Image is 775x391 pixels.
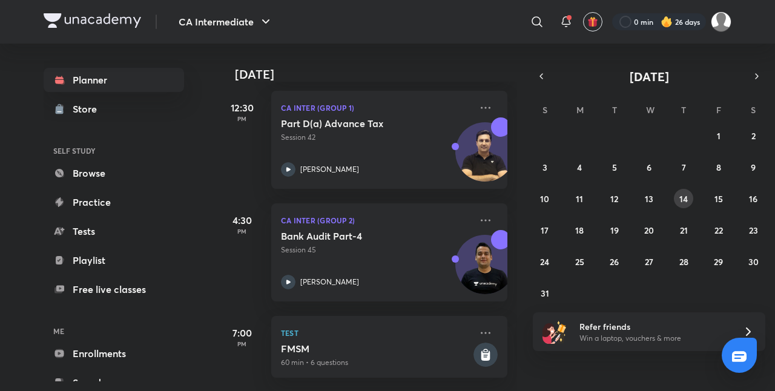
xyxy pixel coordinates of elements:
[540,193,549,205] abbr: August 10, 2025
[542,320,567,344] img: referral
[218,115,266,122] p: PM
[744,189,763,208] button: August 16, 2025
[218,213,266,228] h5: 4:30
[709,157,728,177] button: August 8, 2025
[550,68,748,85] button: [DATE]
[709,220,728,240] button: August 22, 2025
[682,162,686,173] abbr: August 7, 2025
[281,132,471,143] p: Session 42
[646,104,655,116] abbr: Wednesday
[674,157,693,177] button: August 7, 2025
[577,162,582,173] abbr: August 4, 2025
[541,287,549,299] abbr: August 31, 2025
[709,126,728,145] button: August 1, 2025
[281,117,432,130] h5: Part D(a) Advance Tax
[570,189,589,208] button: August 11, 2025
[751,104,756,116] abbr: Saturday
[535,220,555,240] button: August 17, 2025
[281,245,471,255] p: Session 45
[744,126,763,145] button: August 2, 2025
[579,320,728,333] h6: Refer friends
[44,97,184,121] a: Store
[674,189,693,208] button: August 14, 2025
[674,220,693,240] button: August 21, 2025
[281,230,432,242] h5: Bank Audit Part-4
[218,228,266,235] p: PM
[610,256,619,268] abbr: August 26, 2025
[218,326,266,340] h5: 7:00
[679,193,688,205] abbr: August 14, 2025
[714,256,723,268] abbr: August 29, 2025
[716,162,721,173] abbr: August 8, 2025
[748,256,759,268] abbr: August 30, 2025
[605,157,624,177] button: August 5, 2025
[73,102,104,116] div: Store
[717,130,721,142] abbr: August 1, 2025
[605,189,624,208] button: August 12, 2025
[281,343,471,355] h5: FMSM
[639,189,659,208] button: August 13, 2025
[744,157,763,177] button: August 9, 2025
[456,241,514,300] img: Avatar
[44,321,184,341] h6: ME
[540,256,549,268] abbr: August 24, 2025
[44,277,184,301] a: Free live classes
[647,162,651,173] abbr: August 6, 2025
[587,16,598,27] img: avatar
[681,104,686,116] abbr: Thursday
[235,67,519,82] h4: [DATE]
[44,161,184,185] a: Browse
[535,157,555,177] button: August 3, 2025
[171,10,280,34] button: CA Intermediate
[218,100,266,115] h5: 12:30
[541,225,549,236] abbr: August 17, 2025
[716,104,721,116] abbr: Friday
[610,225,619,236] abbr: August 19, 2025
[744,252,763,271] button: August 30, 2025
[570,252,589,271] button: August 25, 2025
[44,190,184,214] a: Practice
[630,68,669,85] span: [DATE]
[281,326,471,340] p: Test
[661,16,673,28] img: streak
[610,193,618,205] abbr: August 12, 2025
[300,164,359,175] p: [PERSON_NAME]
[281,100,471,115] p: CA Inter (Group 1)
[218,340,266,347] p: PM
[680,225,688,236] abbr: August 21, 2025
[714,225,723,236] abbr: August 22, 2025
[281,357,471,368] p: 60 min • 6 questions
[709,252,728,271] button: August 29, 2025
[645,256,653,268] abbr: August 27, 2025
[456,129,514,187] img: Avatar
[44,219,184,243] a: Tests
[44,68,184,92] a: Planner
[570,220,589,240] button: August 18, 2025
[300,277,359,287] p: [PERSON_NAME]
[612,162,617,173] abbr: August 5, 2025
[639,157,659,177] button: August 6, 2025
[749,193,757,205] abbr: August 16, 2025
[644,225,654,236] abbr: August 20, 2025
[579,333,728,344] p: Win a laptop, vouchers & more
[281,213,471,228] p: CA Inter (Group 2)
[744,220,763,240] button: August 23, 2025
[576,193,583,205] abbr: August 11, 2025
[542,104,547,116] abbr: Sunday
[575,225,584,236] abbr: August 18, 2025
[605,252,624,271] button: August 26, 2025
[674,252,693,271] button: August 28, 2025
[714,193,723,205] abbr: August 15, 2025
[639,220,659,240] button: August 20, 2025
[535,283,555,303] button: August 31, 2025
[44,341,184,366] a: Enrollments
[44,13,141,28] img: Company Logo
[709,189,728,208] button: August 15, 2025
[749,225,758,236] abbr: August 23, 2025
[605,220,624,240] button: August 19, 2025
[542,162,547,173] abbr: August 3, 2025
[679,256,688,268] abbr: August 28, 2025
[612,104,617,116] abbr: Tuesday
[44,140,184,161] h6: SELF STUDY
[44,13,141,31] a: Company Logo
